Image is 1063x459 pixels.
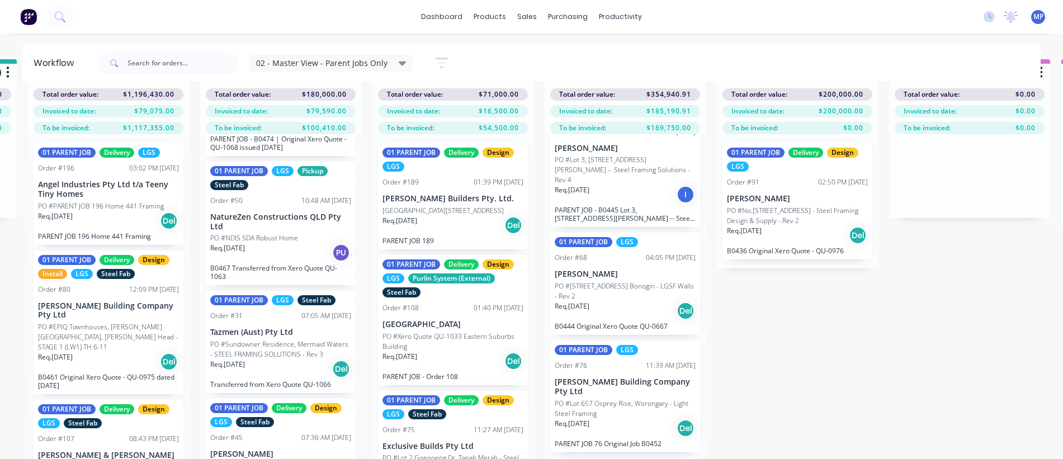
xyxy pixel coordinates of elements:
[382,303,419,313] div: Order #108
[474,425,523,435] div: 11:27 AM [DATE]
[559,89,615,100] span: Total order value:
[468,8,512,25] div: products
[100,255,134,265] div: Delivery
[210,135,351,152] p: PARENT JOB - B0474 | Original Xero Quote - QU-1068 issued [DATE]
[382,236,523,245] p: PARENT JOB 189
[302,89,347,100] span: $180,000.00
[160,353,178,371] div: Del
[849,226,867,244] div: Del
[904,89,960,100] span: Total order value:
[38,418,60,428] div: LGS
[483,148,514,158] div: Design
[42,123,89,133] span: To be invoiced:
[256,57,388,69] span: 02 - Master View - Parent Jobs Only
[727,148,785,158] div: 01 PARENT JOB
[38,163,74,173] div: Order #196
[206,291,356,393] div: 01 PARENT JOBLGSSteel FabOrder #3107:05 AM [DATE]Tazmen (Aust) Pty LtdPO #Sundowner Residence, Me...
[210,380,351,389] p: Transferred from Xero Quote QU-1066
[38,255,96,265] div: 01 PARENT JOB
[646,253,696,263] div: 04:05 PM [DATE]
[555,419,589,429] p: Req. [DATE]
[38,285,70,295] div: Order #80
[408,409,446,419] div: Steel Fab
[731,89,787,100] span: Total order value:
[1015,106,1036,116] span: $0.00
[382,194,523,204] p: [PERSON_NAME] Builders Pty. Ltd.
[504,216,522,234] div: Del
[210,311,243,321] div: Order #31
[297,166,328,176] div: Pickup
[38,201,164,211] p: PO #PARENT JOB 196 Home 441 Framing
[42,106,96,116] span: Invoiced to date:
[38,434,74,444] div: Order #107
[550,233,700,335] div: 01 PARENT JOBLGSOrder #6804:05 PM [DATE][PERSON_NAME]PO #[STREET_ADDRESS] Bonogin - LGSF Walls - ...
[727,247,868,255] p: B0436 Original Xero Quote - QU-0976
[382,206,504,216] p: [GEOGRAPHIC_DATA][STREET_ADDRESS]
[727,194,868,204] p: [PERSON_NAME]
[559,106,612,116] span: Invoiced to date:
[382,425,415,435] div: Order #75
[127,52,238,74] input: Search for orders...
[378,143,528,249] div: 01 PARENT JOBDeliveryDesignLGSOrder #18901:39 PM [DATE][PERSON_NAME] Builders Pty. Ltd.[GEOGRAPHI...
[38,373,179,390] p: B0461 Original Xero Quote - QU-0975 dated [DATE]
[474,303,523,313] div: 01:40 PM [DATE]
[387,106,440,116] span: Invoiced to date:
[904,106,957,116] span: Invoiced to date:
[555,144,696,153] p: [PERSON_NAME]
[272,166,294,176] div: LGS
[210,417,232,427] div: LGS
[555,253,587,263] div: Order #68
[382,177,419,187] div: Order #189
[34,250,183,395] div: 01 PARENT JOBDeliveryDesignInstallLGSSteel FabOrder #8012:09 PM [DATE][PERSON_NAME] Building Comp...
[38,322,179,352] p: PO #EPIQ Townhouses, [PERSON_NAME][GEOGRAPHIC_DATA], [PERSON_NAME] Head - STAGE 1 (LW1) TH 6-11
[38,232,179,240] p: PARENT JOB 196 Home 441 Framing
[160,212,178,230] div: Del
[504,352,522,370] div: Del
[559,123,606,133] span: To be invoiced:
[1015,123,1036,133] span: $0.00
[415,8,468,25] a: dashboard
[555,377,696,396] p: [PERSON_NAME] Building Company Pty Ltd
[20,8,37,25] img: Factory
[727,206,868,226] p: PO #No.[STREET_ADDRESS] - Steel Framing Design & Supply - Rev 2
[129,434,179,444] div: 08:43 PM [DATE]
[332,360,350,378] div: Del
[555,269,696,279] p: [PERSON_NAME]
[378,255,528,385] div: 01 PARENT JOBDeliveryDesignLGSPurlin System (External)Steel FabOrder #10801:40 PM [DATE][GEOGRAPH...
[382,259,440,269] div: 01 PARENT JOB
[843,123,863,133] span: $0.00
[272,295,294,305] div: LGS
[731,106,785,116] span: Invoiced to date:
[818,177,868,187] div: 02:50 PM [DATE]
[555,281,696,301] p: PO #[STREET_ADDRESS] Bonogin - LGSF Walls - Rev 2
[301,196,351,206] div: 10:48 AM [DATE]
[646,361,696,371] div: 11:39 AM [DATE]
[332,244,350,262] div: PU
[301,311,351,321] div: 07:05 AM [DATE]
[616,237,638,247] div: LGS
[129,285,179,295] div: 12:09 PM [DATE]
[210,433,243,443] div: Order #45
[555,237,612,247] div: 01 PARENT JOB
[819,89,863,100] span: $200,000.00
[1015,89,1036,100] span: $0.00
[646,123,691,133] span: $169,750.00
[555,345,612,355] div: 01 PARENT JOB
[444,259,479,269] div: Delivery
[677,186,695,204] div: I
[479,89,519,100] span: $71,000.00
[123,89,174,100] span: $1,196,430.00
[210,264,351,281] p: B0467 Transferred from Xero Quote QU-1063
[38,404,96,414] div: 01 PARENT JOB
[444,395,479,405] div: Delivery
[382,352,417,362] p: Req. [DATE]
[727,226,762,236] p: Req. [DATE]
[38,269,67,279] div: Install
[555,185,589,195] p: Req. [DATE]
[677,419,695,437] div: Del
[646,106,691,116] span: $185,190.91
[382,320,523,329] p: [GEOGRAPHIC_DATA]
[206,162,356,286] div: 01 PARENT JOBLGSPickupSteel FabOrder #5010:48 AM [DATE]NatureZen Constructions QLD Pty LtdPO #NDI...
[677,302,695,320] div: Del
[38,180,179,199] p: Angel Industries Pty Ltd t/a Teeny Tiny Homes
